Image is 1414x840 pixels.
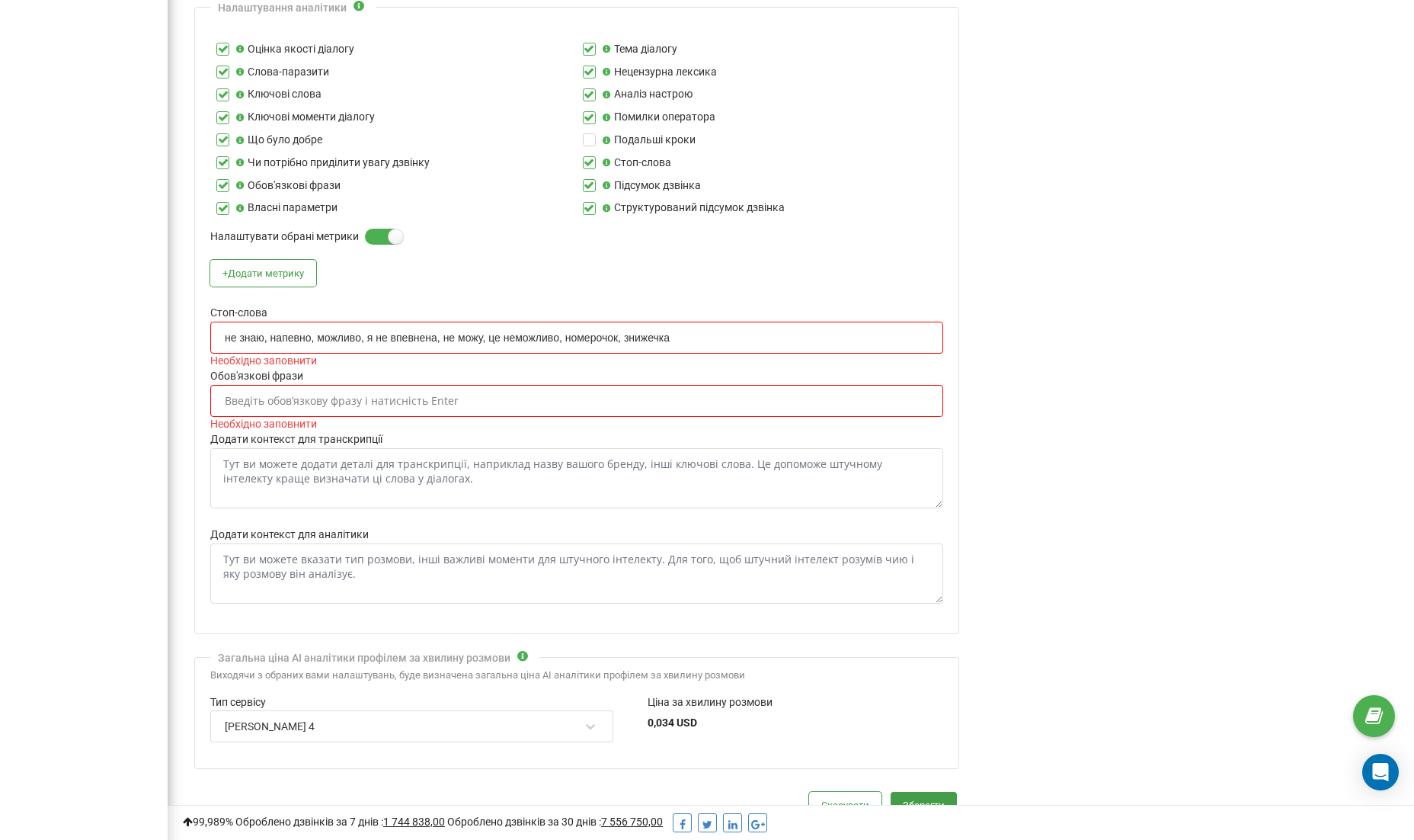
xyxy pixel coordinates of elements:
[210,527,943,543] label: Додати контекст для аналітики
[383,816,445,828] u: 1 744 838,00
[602,200,785,216] label: Структурований підсумок дзвінка
[210,417,943,431] div: Необхідно заповнити
[648,717,773,729] div: 0,034 USD
[235,155,430,172] label: Чи потрібно приділити увагу дзвінку
[602,86,693,103] label: Аналіз настрою
[602,178,701,194] label: Підсумок дзвінка
[648,694,773,711] label: Ціна за хвилину розмови
[235,109,375,126] label: Ключові моменти діалогу
[210,305,943,322] label: Стоп-слова
[602,132,696,149] label: Подальші кроки
[235,64,329,81] label: Слова-паразити
[235,132,322,149] label: Що було добре
[602,64,717,81] label: Нецензурна лексика
[602,109,715,126] label: Помилки оператора
[210,669,943,682] div: Виходячи з обраних вами налаштувань, буде визначена загальна ціна AI аналітики профілем за хвилин...
[183,816,233,828] span: 99,989%
[235,86,322,103] label: Ключові слова
[1362,754,1399,790] div: Open Intercom Messenger
[210,694,613,711] label: Тип сервісу
[218,650,510,665] div: Загальна ціна AI аналітики профілем за хвилину розмови
[225,396,459,406] div: Введіть обовʼязкову фразу і натисність Enter
[210,260,316,287] button: +Додати метрику
[210,229,359,245] label: Налаштувати обрані метрики
[235,816,445,828] span: Оброблено дзвінків за 7 днів :
[235,178,341,194] label: Обов'язкові фрази
[809,792,881,819] button: Скасувати
[602,155,671,172] label: Стоп-слова
[447,816,663,828] span: Оброблено дзвінків за 30 днів :
[210,431,943,448] label: Додати контекст для транскрипції
[235,41,354,58] label: Оцінка якості діалогу
[601,816,663,828] u: 7 556 750,00
[602,41,677,58] label: Тема діалогу
[891,792,957,819] button: Зберегти
[225,720,315,733] div: [PERSON_NAME] 4
[210,368,943,385] label: Обов'язкові фрази
[210,354,943,368] div: Необхідно заповнити
[235,200,338,216] label: Власні параметри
